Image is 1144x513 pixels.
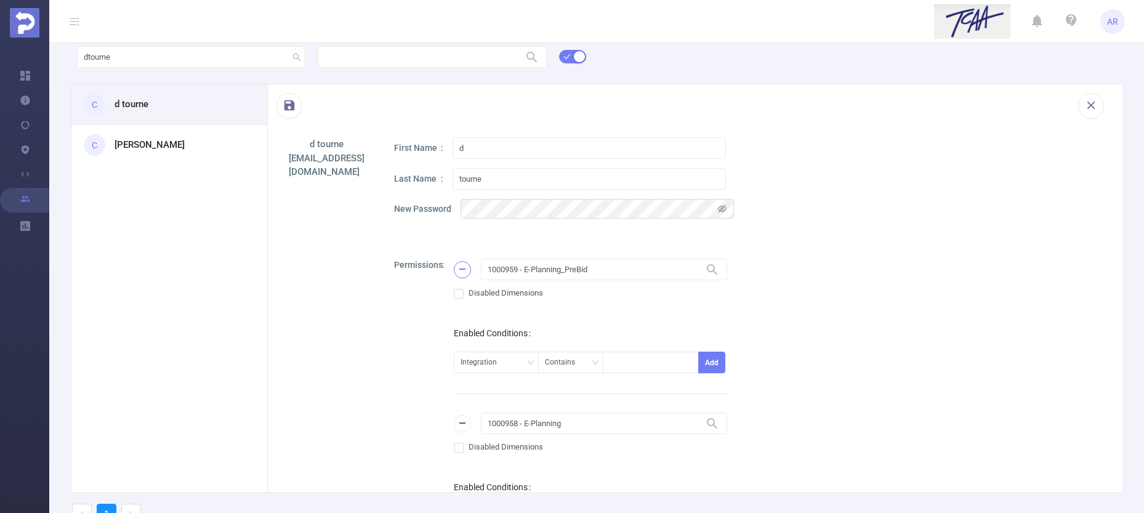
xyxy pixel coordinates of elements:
i: icon: eye-invisible [718,204,727,213]
h1: [EMAIL_ADDRESS][DOMAIN_NAME] [289,151,365,179]
p: Last Name [394,172,443,185]
i: icon: check [563,53,571,60]
input: Search user... [77,46,306,68]
span: AR [1107,9,1118,34]
div: Integration [461,352,506,373]
p: First Name [394,142,443,155]
span: Disabled Dimensions [464,442,548,451]
i: icon: search [292,53,301,62]
img: Protected Media [10,8,39,38]
i: icon: down [592,359,599,368]
input: Last Name [453,168,726,190]
h3: [PERSON_NAME] [115,138,185,152]
p: New Password [394,203,451,216]
i: icon: down [527,359,534,368]
button: Add [698,352,725,373]
h1: d tourne [310,137,344,151]
span: C [92,92,97,117]
label: Enabled Conditions [454,482,536,492]
div: Contains [545,352,584,373]
button: icon: minus [454,261,471,278]
span: C [92,133,97,158]
p: Permissions [394,259,445,272]
input: First Name [453,137,726,159]
span: Disabled Dimensions [464,288,548,297]
label: Enabled Conditions [454,328,536,338]
h3: d tourne [115,97,148,111]
button: icon: minus [454,415,471,432]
